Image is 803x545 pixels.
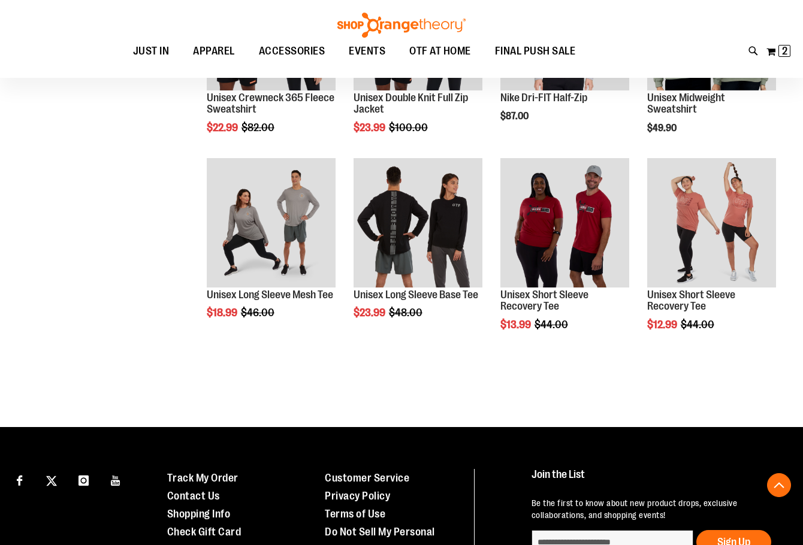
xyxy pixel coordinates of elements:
[500,158,629,287] img: Product image for Unisex SS Recovery Tee
[181,38,247,65] a: APPAREL
[681,319,716,331] span: $44.00
[259,38,325,65] span: ACCESSORIES
[647,158,776,289] a: Product image for Unisex Short Sleeve Recovery Tee
[337,38,397,65] a: EVENTS
[121,38,182,65] a: JUST IN
[207,289,333,301] a: Unisex Long Sleeve Mesh Tee
[354,122,387,134] span: $23.99
[207,122,240,134] span: $22.99
[494,152,635,361] div: product
[241,307,276,319] span: $46.00
[336,13,467,38] img: Shop Orangetheory
[325,472,409,484] a: Customer Service
[241,122,276,134] span: $82.00
[767,473,791,497] button: Back To Top
[354,158,482,287] img: Product image for Unisex Long Sleeve Base Tee
[46,476,57,486] img: Twitter
[207,158,336,287] img: Unisex Long Sleeve Mesh Tee primary image
[500,319,533,331] span: $13.99
[325,508,385,520] a: Terms of Use
[105,469,126,490] a: Visit our Youtube page
[500,289,588,313] a: Unisex Short Sleeve Recovery Tee
[641,152,782,361] div: product
[782,45,787,57] span: 2
[397,38,483,65] a: OTF AT HOME
[647,92,725,116] a: Unisex Midweight Sweatshirt
[201,152,342,349] div: product
[354,158,482,289] a: Product image for Unisex Long Sleeve Base Tee
[247,38,337,65] a: ACCESSORIES
[207,92,334,116] a: Unisex Crewneck 365 Fleece Sweatshirt
[409,38,471,65] span: OTF AT HOME
[207,158,336,289] a: Unisex Long Sleeve Mesh Tee primary image
[535,319,570,331] span: $44.00
[495,38,576,65] span: FINAL PUSH SALE
[133,38,170,65] span: JUST IN
[348,152,488,349] div: product
[354,289,478,301] a: Unisex Long Sleeve Base Tee
[389,307,424,319] span: $48.00
[349,38,385,65] span: EVENTS
[73,469,94,490] a: Visit our Instagram page
[167,472,239,484] a: Track My Order
[647,123,678,134] span: $49.90
[167,490,220,502] a: Contact Us
[647,158,776,287] img: Product image for Unisex Short Sleeve Recovery Tee
[41,469,62,490] a: Visit our X page
[532,469,781,491] h4: Join the List
[193,38,235,65] span: APPAREL
[9,469,30,490] a: Visit our Facebook page
[500,111,530,122] span: $87.00
[354,92,468,116] a: Unisex Double Knit Full Zip Jacket
[167,508,231,520] a: Shopping Info
[325,490,390,502] a: Privacy Policy
[389,122,430,134] span: $100.00
[483,38,588,65] a: FINAL PUSH SALE
[647,319,679,331] span: $12.99
[647,289,735,313] a: Unisex Short Sleeve Recovery Tee
[500,92,587,104] a: Nike Dri-FIT Half-Zip
[207,307,239,319] span: $18.99
[354,307,387,319] span: $23.99
[500,158,629,289] a: Product image for Unisex SS Recovery Tee
[532,497,781,521] p: Be the first to know about new product drops, exclusive collaborations, and shopping events!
